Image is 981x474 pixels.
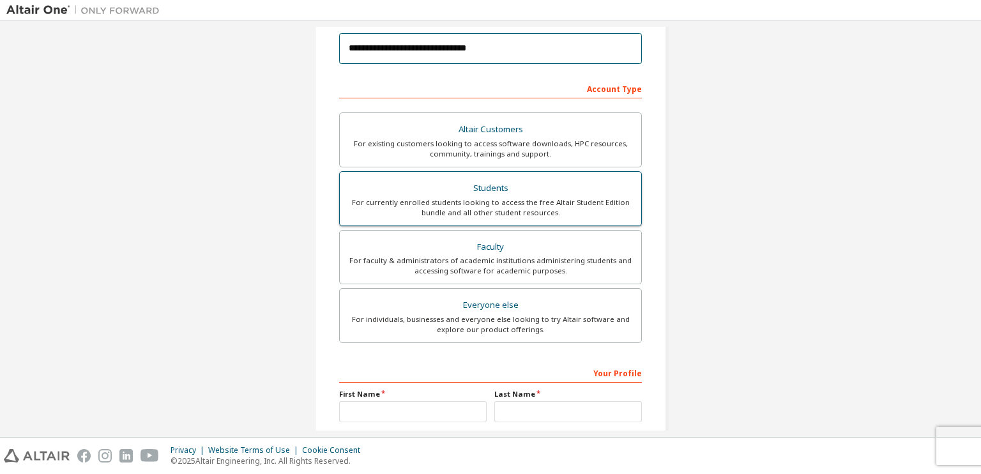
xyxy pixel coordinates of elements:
[119,449,133,463] img: linkedin.svg
[347,256,634,276] div: For faculty & administrators of academic institutions administering students and accessing softwa...
[347,139,634,159] div: For existing customers looking to access software downloads, HPC resources, community, trainings ...
[347,238,634,256] div: Faculty
[339,430,642,440] label: Job Title
[347,197,634,218] div: For currently enrolled students looking to access the free Altair Student Edition bundle and all ...
[77,449,91,463] img: facebook.svg
[347,314,634,335] div: For individuals, businesses and everyone else looking to try Altair software and explore our prod...
[347,180,634,197] div: Students
[171,445,208,455] div: Privacy
[4,449,70,463] img: altair_logo.svg
[347,296,634,314] div: Everyone else
[339,362,642,383] div: Your Profile
[208,445,302,455] div: Website Terms of Use
[494,389,642,399] label: Last Name
[171,455,368,466] p: © 2025 Altair Engineering, Inc. All Rights Reserved.
[302,445,368,455] div: Cookie Consent
[141,449,159,463] img: youtube.svg
[347,121,634,139] div: Altair Customers
[6,4,166,17] img: Altair One
[98,449,112,463] img: instagram.svg
[339,389,487,399] label: First Name
[339,78,642,98] div: Account Type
